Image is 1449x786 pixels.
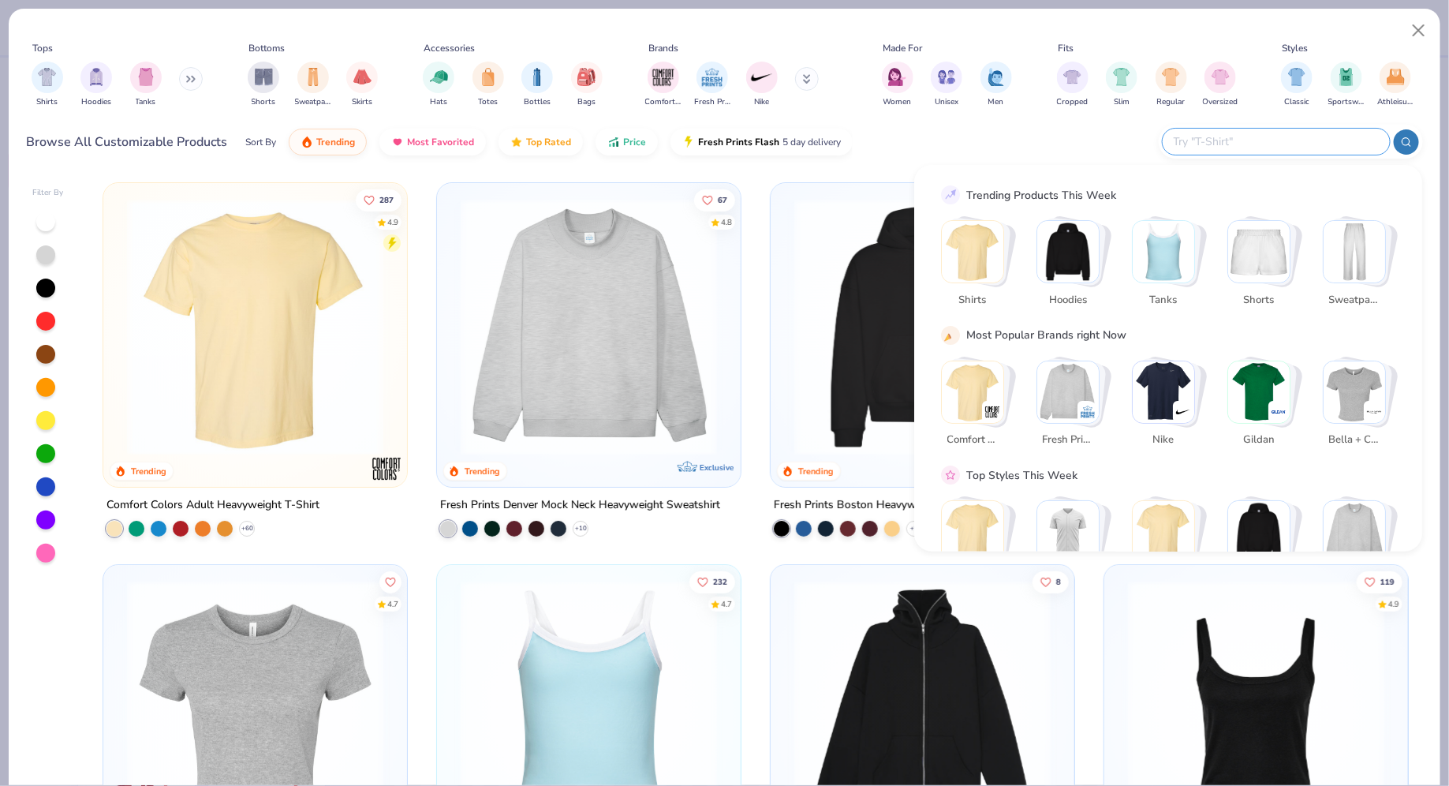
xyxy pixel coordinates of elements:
span: 232 [712,578,726,586]
button: filter button [521,62,553,108]
div: Tops [32,41,53,55]
button: filter button [1203,62,1238,108]
img: Sweatpants [1324,221,1385,283]
span: Shorts [1234,292,1285,308]
img: Bella + Canvas [1367,404,1383,420]
img: Skirts Image [353,68,372,86]
img: Athleisure Image [1387,68,1405,86]
div: filter for Women [882,62,913,108]
button: Like [693,189,734,211]
button: Top Rated [499,129,583,155]
div: filter for Comfort Colors [645,62,682,108]
span: Totes [478,96,498,108]
span: Sweatpants [1329,292,1380,308]
button: filter button [694,62,730,108]
button: filter button [1281,62,1313,108]
button: filter button [1377,62,1414,108]
img: Cozy [1324,501,1385,563]
img: Athleisure [1133,501,1194,563]
span: + 10 [574,524,586,533]
span: Sweatpants [295,96,331,108]
button: Trending [289,129,367,155]
span: Fresh Prints Flash [698,136,779,148]
img: Unisex Image [938,68,956,86]
button: Stack Card Button Cozy [1323,500,1395,594]
button: Stack Card Button Preppy [1227,500,1300,594]
span: Gildan [1234,432,1285,448]
img: Regular Image [1162,68,1180,86]
img: Sportswear Image [1338,68,1355,86]
button: Stack Card Button Comfort Colors [941,360,1014,454]
div: filter for Fresh Prints [694,62,730,108]
div: filter for Totes [472,62,504,108]
div: filter for Bags [571,62,603,108]
img: Fresh Prints Image [700,65,724,89]
button: filter button [346,62,378,108]
div: Accessories [424,41,476,55]
div: filter for Shirts [32,62,63,108]
img: most_fav.gif [391,136,404,148]
button: Stack Card Button Shirts [941,220,1014,314]
div: Top Styles This Week [966,467,1077,484]
button: filter button [32,62,63,108]
div: Sort By [245,135,276,149]
span: Athleisure [1377,96,1414,108]
span: Comfort Colors [645,96,682,108]
div: Fresh Prints Denver Mock Neck Heavyweight Sweatshirt [440,496,720,515]
span: Women [883,96,912,108]
button: Stack Card Button Bella + Canvas [1323,360,1395,454]
div: filter for Slim [1106,62,1137,108]
img: Nike Image [750,65,774,89]
span: Hats [430,96,447,108]
div: filter for Hoodies [80,62,112,108]
span: Unisex [935,96,958,108]
div: Trending Products This Week [966,186,1116,203]
input: Try "T-Shirt" [1172,133,1379,151]
img: Cropped Image [1063,68,1081,86]
img: trend_line.gif [943,188,958,202]
button: filter button [248,62,279,108]
span: Sportswear [1328,96,1365,108]
button: filter button [746,62,778,108]
button: filter button [1156,62,1187,108]
img: trending.gif [301,136,313,148]
div: filter for Skirts [346,62,378,108]
span: 287 [379,196,393,204]
span: Slim [1114,96,1130,108]
button: Stack Card Button Athleisure [1132,500,1204,594]
img: Women Image [888,68,906,86]
img: Classic [942,501,1003,563]
div: filter for Athleisure [1377,62,1414,108]
img: Comfort Colors [942,361,1003,422]
button: filter button [571,62,603,108]
span: 8 [1055,578,1060,586]
img: Shorts [1228,221,1290,283]
span: Hoodies [81,96,111,108]
div: 4.9 [1387,598,1399,610]
img: Nike [1133,361,1194,422]
div: 4.8 [720,216,731,228]
div: Browse All Customizable Products [27,133,228,152]
div: filter for Regular [1156,62,1187,108]
span: Fresh Prints [694,96,730,108]
button: filter button [1328,62,1365,108]
img: Totes Image [480,68,497,86]
div: Made For [883,41,922,55]
span: + 60 [241,524,252,533]
span: Shirts [947,292,999,308]
img: Hats Image [430,68,448,86]
button: filter button [80,62,112,108]
span: + 9 [910,524,918,533]
button: Close [1404,16,1434,46]
img: Hoodies Image [88,68,105,86]
img: Shirts [942,221,1003,283]
button: Stack Card Button Gildan [1227,360,1300,454]
button: filter button [423,62,454,108]
img: Bags Image [577,68,595,86]
div: Bottoms [249,41,286,55]
button: filter button [980,62,1012,108]
button: Stack Card Button Tanks [1132,220,1204,314]
div: filter for Sweatpants [295,62,331,108]
span: Oversized [1203,96,1238,108]
img: pink_star.gif [943,468,958,482]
